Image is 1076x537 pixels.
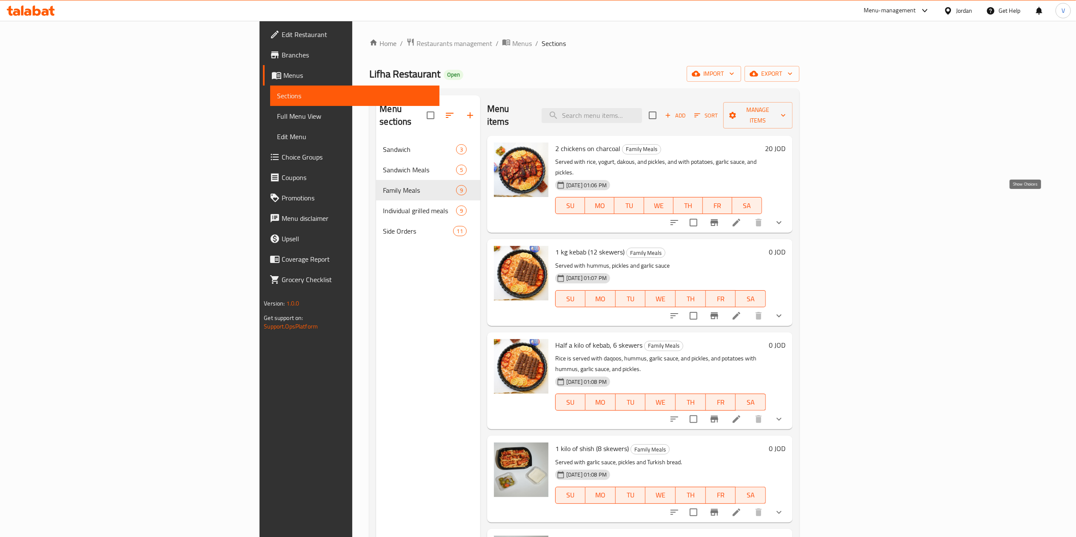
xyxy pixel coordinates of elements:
[626,248,665,258] div: Family Meals
[648,200,670,212] span: WE
[616,290,646,307] button: TU
[706,394,736,411] button: FR
[494,143,548,197] img: 2 chickens on charcoal
[769,306,789,326] button: show more
[440,105,460,126] span: Sort sections
[376,180,480,200] div: Family Meals9
[645,290,676,307] button: WE
[444,71,463,78] span: Open
[282,50,432,60] span: Branches
[542,38,566,49] span: Sections
[282,29,432,40] span: Edit Restaurant
[619,396,642,408] span: TU
[769,409,789,429] button: show more
[774,507,784,517] svg: Show Choices
[383,144,456,154] span: Sandwich
[956,6,973,15] div: Jordan
[456,206,467,216] div: items
[383,206,456,216] span: Individual grilled meals
[456,185,467,195] div: items
[589,489,612,501] span: MO
[282,234,432,244] span: Upsell
[739,396,762,408] span: SA
[264,312,303,323] span: Get support on:
[585,197,614,214] button: MO
[457,146,466,154] span: 3
[383,226,453,236] div: Side Orders
[376,160,480,180] div: Sandwich Meals5
[559,396,582,408] span: SU
[263,269,439,290] a: Grocery Checklist
[263,45,439,65] a: Branches
[687,66,741,82] button: import
[263,229,439,249] a: Upsell
[736,487,766,504] button: SA
[704,409,725,429] button: Branch-specific-item
[644,106,662,124] span: Select section
[769,443,786,454] h6: 0 JOD
[270,86,439,106] a: Sections
[422,106,440,124] span: Select all sections
[555,442,629,455] span: 1 kilo of shish (8 skewers)
[559,489,582,501] span: SU
[555,260,766,271] p: Served with hummus, pickles and garlic sauce
[774,311,784,321] svg: Show Choices
[589,293,612,305] span: MO
[555,353,766,374] p: Rice is served with daqoos, hummus, garlic sauce, and pickles, and potatoes with hummus, garlic s...
[709,489,733,501] span: FR
[542,108,642,123] input: search
[263,188,439,208] a: Promotions
[723,102,792,129] button: Manage items
[457,186,466,194] span: 9
[563,471,610,479] span: [DATE] 01:08 PM
[736,394,766,411] button: SA
[736,200,758,212] span: SA
[664,306,685,326] button: sort-choices
[512,38,532,49] span: Menus
[559,293,582,305] span: SU
[765,143,786,154] h6: 20 JOD
[376,139,480,160] div: Sandwich3
[376,221,480,241] div: Side Orders11
[555,457,766,468] p: Served with garlic sauce, pickles and Turkish bread.
[662,109,689,122] button: Add
[555,487,585,504] button: SU
[444,70,463,80] div: Open
[706,200,729,212] span: FR
[555,290,585,307] button: SU
[264,298,285,309] span: Version:
[706,487,736,504] button: FR
[731,507,742,517] a: Edit menu item
[627,248,665,258] span: Family Meals
[731,217,742,228] a: Edit menu item
[487,103,532,128] h2: Menu items
[644,341,683,351] div: Family Meals
[282,193,432,203] span: Promotions
[685,503,702,521] span: Select to update
[709,396,733,408] span: FR
[664,502,685,523] button: sort-choices
[677,200,699,212] span: TH
[649,396,672,408] span: WE
[736,290,766,307] button: SA
[555,157,762,178] p: Served with rice, yogurt, dakous, and pickles, and with potatoes, garlic sauce, and pickles.
[456,165,467,175] div: items
[748,306,769,326] button: delete
[676,290,706,307] button: TH
[739,489,762,501] span: SA
[494,246,548,300] img: 1 kg kebab (12 skewers)
[494,339,548,394] img: Half a kilo of kebab, 6 skewers
[286,298,300,309] span: 1.0.0
[649,293,672,305] span: WE
[676,487,706,504] button: TH
[277,111,432,121] span: Full Menu View
[616,394,646,411] button: TU
[263,167,439,188] a: Coupons
[282,172,432,183] span: Coupons
[383,165,456,175] span: Sandwich Meals
[732,197,762,214] button: SA
[730,105,785,126] span: Manage items
[263,65,439,86] a: Menus
[645,394,676,411] button: WE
